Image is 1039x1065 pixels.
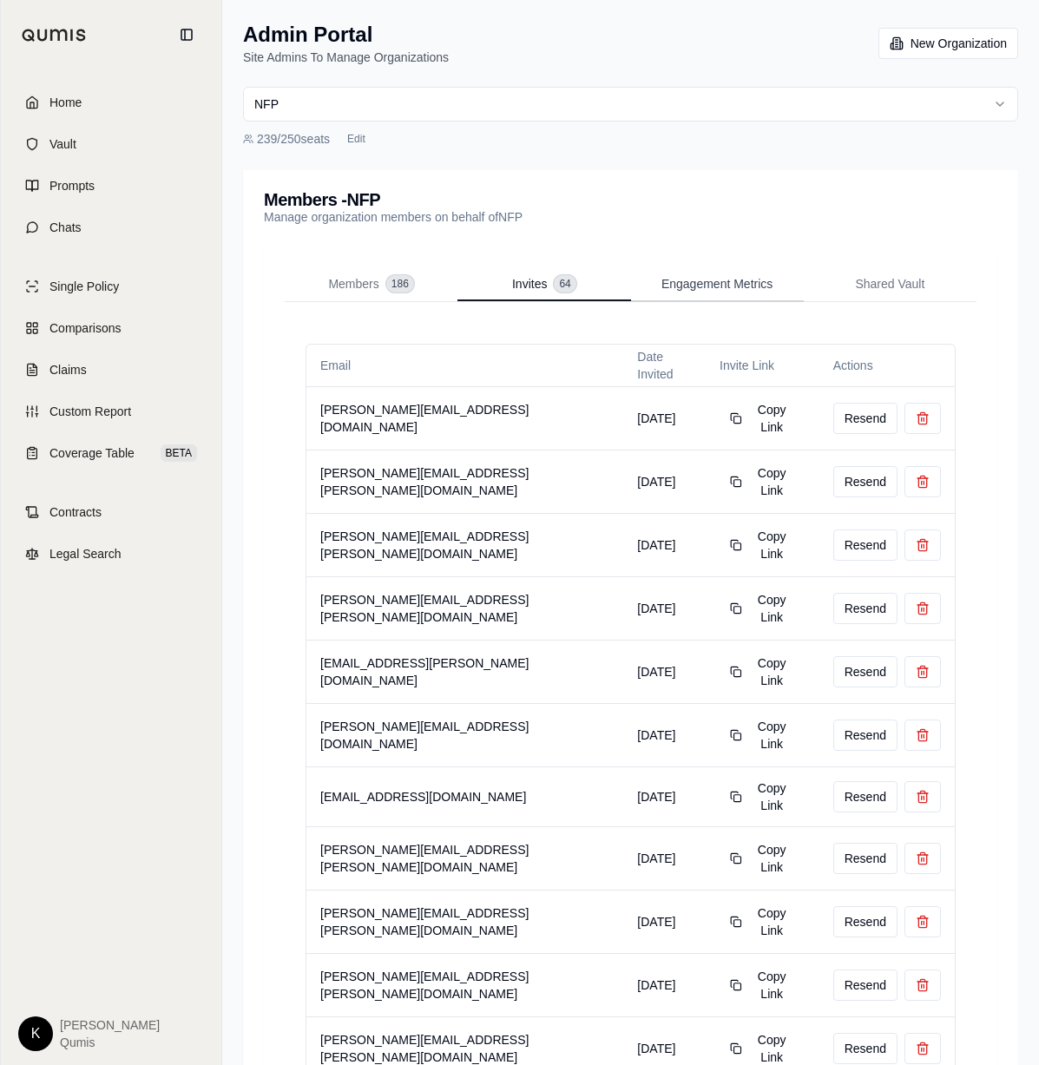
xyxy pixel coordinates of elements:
a: Single Policy [11,267,211,306]
td: [PERSON_NAME][EMAIL_ADDRESS][PERSON_NAME][DOMAIN_NAME] [306,576,623,640]
a: Prompts [11,167,211,205]
td: [DATE] [623,450,706,513]
button: Resend [833,970,898,1001]
span: Legal Search [49,545,122,562]
td: [PERSON_NAME][EMAIL_ADDRESS][DOMAIN_NAME] [306,703,623,766]
a: Custom Report [11,392,211,431]
td: [DATE] [623,890,706,953]
td: [EMAIL_ADDRESS][DOMAIN_NAME] [306,766,623,826]
span: Shared Vault [855,275,924,293]
td: [DATE] [623,703,706,766]
span: Claims [49,361,87,378]
span: Chats [49,219,82,236]
td: [DATE] [623,386,706,450]
button: Resend [833,403,898,434]
p: Manage organization members on behalf of NFP [264,208,523,226]
div: K [18,1016,53,1051]
td: [PERSON_NAME][EMAIL_ADDRESS][PERSON_NAME][DOMAIN_NAME] [306,890,623,953]
h1: Admin Portal [243,21,449,49]
th: Actions [819,345,955,386]
td: [PERSON_NAME][EMAIL_ADDRESS][PERSON_NAME][DOMAIN_NAME] [306,953,623,1016]
td: [DATE] [623,576,706,640]
span: Invites [512,275,547,293]
button: Copy Link [720,403,806,434]
a: Legal Search [11,535,211,573]
span: Engagement Metrics [661,275,773,293]
span: Contracts [49,503,102,521]
a: Vault [11,125,211,163]
button: Copy Link [720,906,806,937]
td: [EMAIL_ADDRESS][PERSON_NAME][DOMAIN_NAME] [306,640,623,703]
button: Resend [833,593,898,624]
span: [PERSON_NAME] [60,1016,160,1034]
button: New Organization [878,28,1018,59]
button: Collapse sidebar [173,21,201,49]
img: Qumis Logo [22,29,87,42]
button: Copy Link [720,593,806,624]
button: Resend [833,529,898,561]
button: Copy Link [720,656,806,687]
td: [PERSON_NAME][EMAIL_ADDRESS][DOMAIN_NAME] [306,386,623,450]
span: Prompts [49,177,95,194]
span: Comparisons [49,319,121,337]
p: Site Admins To Manage Organizations [243,49,449,66]
td: [DATE] [623,766,706,826]
button: Copy Link [720,970,806,1001]
a: Coverage TableBETA [11,434,211,472]
td: [DATE] [623,953,706,1016]
td: [DATE] [623,640,706,703]
span: 186 [386,275,414,293]
button: Resend [833,656,898,687]
span: Home [49,94,82,111]
button: Edit [340,128,372,149]
span: Single Policy [49,278,119,295]
td: [PERSON_NAME][EMAIL_ADDRESS][PERSON_NAME][DOMAIN_NAME] [306,450,623,513]
th: Invite Link [706,345,819,386]
button: Resend [833,781,898,812]
td: [DATE] [623,513,706,576]
span: 239 / 250 seats [257,130,330,148]
button: Resend [833,906,898,937]
button: Copy Link [720,781,806,812]
a: Home [11,83,211,122]
button: Resend [833,720,898,751]
span: 64 [554,275,575,293]
a: Comparisons [11,309,211,347]
a: Chats [11,208,211,247]
span: Members [328,275,378,293]
td: [DATE] [623,826,706,890]
h3: Members - NFP [264,191,523,208]
span: Qumis [60,1034,160,1051]
span: BETA [161,444,197,462]
button: Copy Link [720,1033,806,1064]
a: Claims [11,351,211,389]
th: Email [306,345,623,386]
button: Copy Link [720,529,806,561]
td: [PERSON_NAME][EMAIL_ADDRESS][PERSON_NAME][DOMAIN_NAME] [306,513,623,576]
button: Copy Link [720,466,806,497]
td: [PERSON_NAME][EMAIL_ADDRESS][PERSON_NAME][DOMAIN_NAME] [306,826,623,890]
span: Custom Report [49,403,131,420]
button: Copy Link [720,720,806,751]
th: Date Invited [623,345,706,386]
span: Coverage Table [49,444,135,462]
a: Contracts [11,493,211,531]
button: Resend [833,843,898,874]
button: Resend [833,466,898,497]
button: Resend [833,1033,898,1064]
button: Copy Link [720,843,806,874]
span: Vault [49,135,76,153]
